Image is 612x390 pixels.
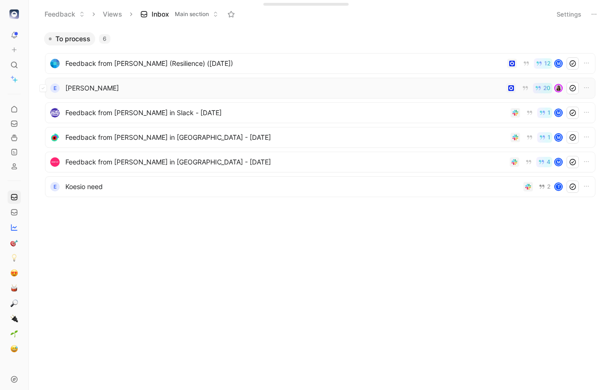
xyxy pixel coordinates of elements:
[534,58,552,69] button: 12
[45,78,595,99] a: e[PERSON_NAME]20avatar
[65,156,506,168] span: Feedback from [PERSON_NAME] in [GEOGRAPHIC_DATA] - [DATE]
[65,181,520,192] span: Koesio need
[533,83,552,93] button: 20
[10,284,18,292] img: 🥁
[547,159,550,165] span: 4
[45,102,595,123] a: logoFeedback from [PERSON_NAME] in Slack - [DATE]1M
[8,236,21,249] a: 🎯
[8,342,21,355] a: 😅
[45,127,595,148] a: logoFeedback from [PERSON_NAME] in [GEOGRAPHIC_DATA] - [DATE]1M
[555,60,562,67] div: M
[10,330,18,337] img: 🌱
[8,8,21,21] button: elba
[537,108,552,118] button: 1
[65,132,507,143] span: Feedback from [PERSON_NAME] in [GEOGRAPHIC_DATA] - [DATE]
[547,184,550,190] span: 2
[9,9,19,19] img: elba
[8,251,21,264] a: 💡
[65,82,503,94] span: [PERSON_NAME]
[543,85,550,91] span: 20
[548,110,550,116] span: 1
[10,315,18,322] img: 🔌
[40,7,89,21] button: Feedback
[10,345,18,353] img: 😅
[50,108,60,118] img: logo
[50,83,60,93] div: e
[548,135,550,140] span: 1
[175,9,209,19] span: Main section
[555,183,562,190] div: t
[537,181,552,192] button: 2
[10,239,18,246] img: 🎯
[555,134,562,141] div: M
[555,159,562,165] div: M
[8,281,21,295] a: 🥁
[544,61,550,66] span: 12
[8,266,21,280] a: 😍
[50,182,60,191] div: e
[50,59,60,68] img: logo
[10,269,18,277] img: 😍
[65,107,507,118] span: Feedback from [PERSON_NAME] in Slack - [DATE]
[8,181,21,355] div: 🎯💡😍🥁🔎🔌🌱😅
[45,152,595,172] a: logoFeedback from [PERSON_NAME] in [GEOGRAPHIC_DATA] - [DATE]4M
[55,34,90,44] span: To process
[136,7,223,21] button: InboxMain section
[50,133,60,142] img: logo
[44,32,95,45] button: To process
[8,297,21,310] a: 🔎
[99,7,126,21] button: Views
[45,176,595,197] a: eKoesio need2t
[10,299,18,307] img: 🔎
[536,157,552,167] button: 4
[552,8,585,21] button: Settings
[537,132,552,143] button: 1
[40,32,600,200] div: To process6
[555,85,562,91] img: avatar
[99,34,110,44] div: 6
[152,9,169,19] span: Inbox
[555,109,562,116] div: M
[50,157,60,167] img: logo
[65,58,504,69] span: Feedback from [PERSON_NAME] (Resilience) ([DATE])
[8,327,21,340] a: 🌱
[45,53,595,74] a: logoFeedback from [PERSON_NAME] (Resilience) ([DATE])12M
[8,312,21,325] a: 🔌
[10,254,18,262] img: 💡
